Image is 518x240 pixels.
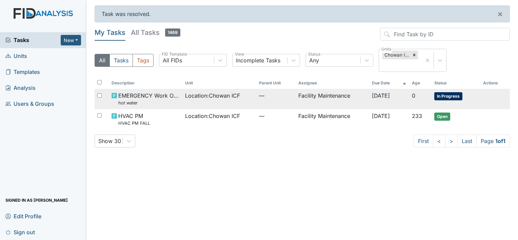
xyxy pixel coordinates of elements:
[109,77,183,89] th: Toggle SortBy
[476,135,510,147] span: Page
[61,35,81,45] button: New
[259,92,293,100] span: —
[131,28,180,37] h5: All Tasks
[5,195,68,205] span: Signed in as [PERSON_NAME]
[5,36,61,44] a: Tasks
[5,211,41,221] span: Edit Profile
[5,227,35,237] span: Sign out
[5,51,27,61] span: Units
[412,113,422,119] span: 233
[380,28,510,41] input: Find Task by ID
[182,77,256,89] th: Toggle SortBy
[495,138,505,144] strong: 1 of 1
[236,56,280,64] div: Incomplete Tasks
[109,54,133,67] button: Tasks
[98,137,121,145] div: Show 30
[296,89,370,109] td: Facility Maintenance
[296,109,370,129] td: Facility Maintenance
[445,135,458,147] a: >
[296,77,370,89] th: Assignee
[97,80,102,84] input: Toggle All Rows Selected
[309,56,319,64] div: Any
[185,112,240,120] span: Location : Chowan ICF
[133,54,154,67] button: Tags
[5,99,54,109] span: Users & Groups
[434,113,450,121] span: Open
[5,67,40,77] span: Templates
[372,92,390,99] span: [DATE]
[414,135,510,147] nav: task-pagination
[185,92,240,100] span: Location : Chowan ICF
[118,112,150,126] span: HVAC PM HVAC PM FALL
[95,28,125,37] h5: My Tasks
[409,77,432,89] th: Toggle SortBy
[118,92,180,106] span: EMERGENCY Work Order hot water
[434,92,462,100] span: In Progress
[256,77,296,89] th: Toggle SortBy
[432,77,480,89] th: Toggle SortBy
[95,5,510,22] div: Task was resolved.
[165,28,180,37] span: 1469
[491,6,510,22] button: ×
[95,54,110,67] button: All
[480,77,510,89] th: Actions
[163,56,182,64] div: All FIDs
[372,113,390,119] span: [DATE]
[412,92,415,99] span: 0
[118,100,180,106] small: hot water
[259,112,293,120] span: —
[433,135,445,147] a: <
[5,83,36,93] span: Analysis
[369,77,409,89] th: Toggle SortBy
[414,135,433,147] a: First
[457,135,477,147] a: Last
[382,51,411,59] div: Chowan ICF
[118,120,150,126] small: HVAC PM FALL
[497,9,503,19] span: ×
[95,54,154,67] div: Type filter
